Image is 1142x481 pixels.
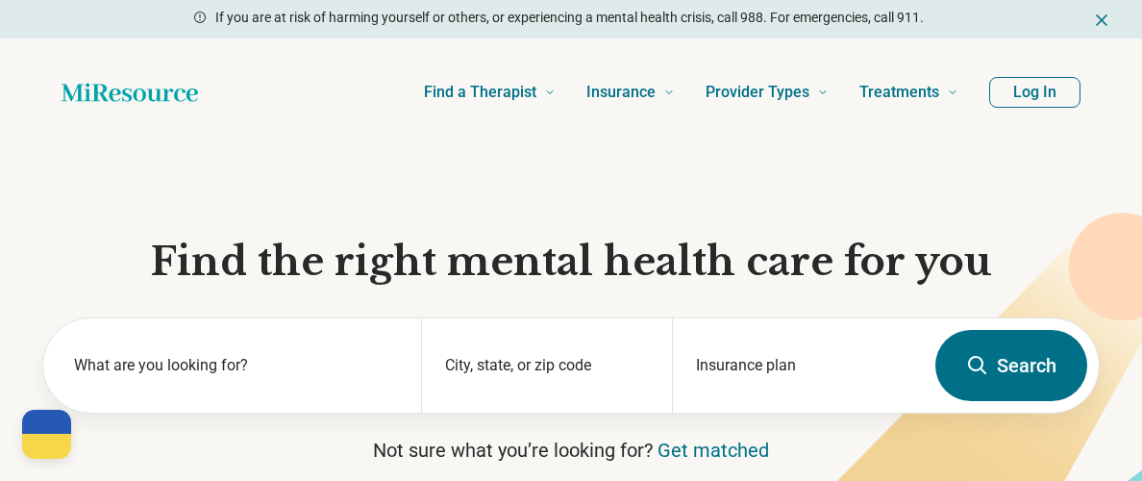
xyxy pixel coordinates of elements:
[42,237,1100,287] h1: Find the right mental health care for you
[989,77,1080,108] button: Log In
[74,354,398,377] label: What are you looking for?
[1092,8,1111,31] button: Dismiss
[42,437,1100,464] p: Not sure what you’re looking for?
[859,54,958,131] a: Treatments
[424,54,556,131] a: Find a Therapist
[859,79,939,106] span: Treatments
[706,79,809,106] span: Provider Types
[935,330,1087,401] button: Search
[62,73,198,112] a: Home page
[215,8,924,28] p: If you are at risk of harming yourself or others, or experiencing a mental health crisis, call 98...
[424,79,536,106] span: Find a Therapist
[586,79,656,106] span: Insurance
[658,439,769,462] a: Get matched
[586,54,675,131] a: Insurance
[706,54,829,131] a: Provider Types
